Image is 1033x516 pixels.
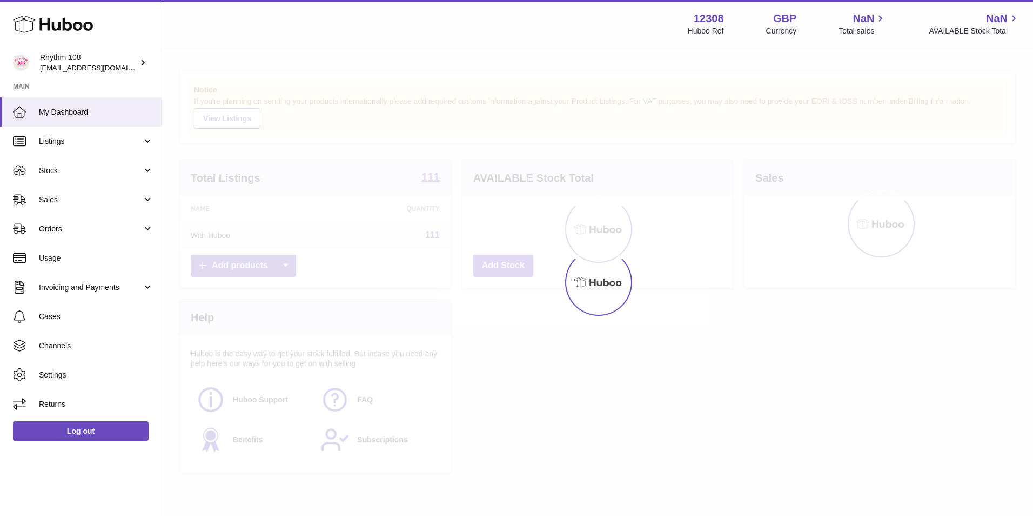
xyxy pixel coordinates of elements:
[39,282,142,293] span: Invoicing and Payments
[39,341,153,351] span: Channels
[39,166,142,176] span: Stock
[39,370,153,380] span: Settings
[39,399,153,409] span: Returns
[853,11,874,26] span: NaN
[688,26,724,36] div: Huboo Ref
[39,312,153,322] span: Cases
[39,253,153,263] span: Usage
[694,11,724,26] strong: 12308
[839,26,887,36] span: Total sales
[39,136,142,147] span: Listings
[40,63,159,72] span: [EMAIL_ADDRESS][DOMAIN_NAME]
[839,11,887,36] a: NaN Total sales
[39,224,142,234] span: Orders
[929,26,1020,36] span: AVAILABLE Stock Total
[766,26,797,36] div: Currency
[986,11,1008,26] span: NaN
[13,421,149,441] a: Log out
[13,55,29,71] img: internalAdmin-12308@internal.huboo.com
[40,52,137,73] div: Rhythm 108
[39,107,153,117] span: My Dashboard
[929,11,1020,36] a: NaN AVAILABLE Stock Total
[773,11,796,26] strong: GBP
[39,195,142,205] span: Sales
